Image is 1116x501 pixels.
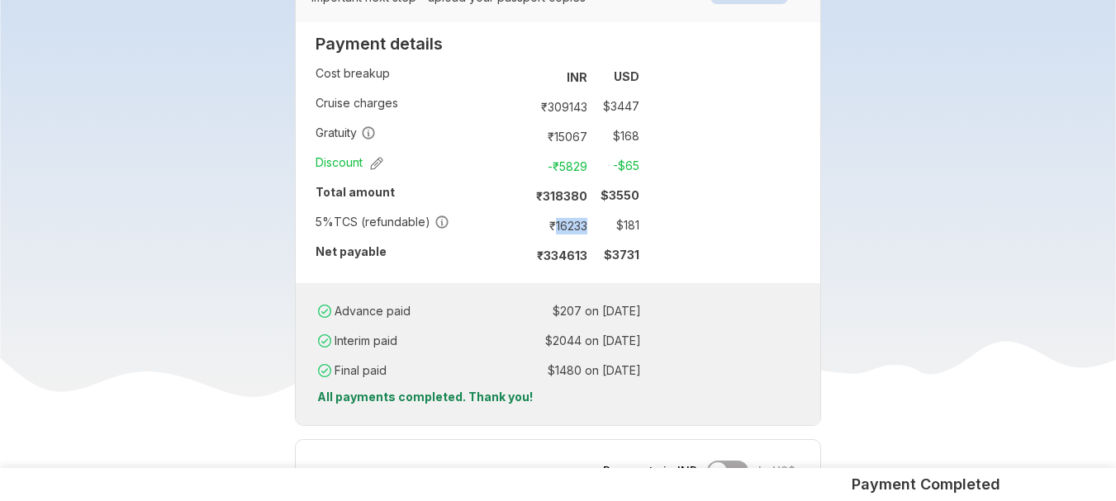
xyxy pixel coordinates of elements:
[537,248,587,262] strong: ₹ 334613
[316,214,334,230] div: 5 %
[525,214,594,237] td: ₹ 16233
[316,62,517,92] td: Cost breakup
[490,329,641,352] td: $ 2044 on [DATE]
[315,296,484,326] td: Advance paid
[309,389,808,405] p: All payments completed. Thank you!
[316,244,387,258] strong: Net payable
[567,70,587,84] strong: INR
[517,121,525,151] td: :
[490,359,641,382] td: $ 1480 on [DATE]
[594,95,639,118] td: $ 3447
[852,475,1000,494] h5: Payment Completed
[315,356,484,385] td: Final paid
[316,214,449,230] span: TCS (refundable)
[594,154,639,177] td: -$ 65
[484,296,490,326] td: :
[594,125,639,148] td: $ 168
[517,92,525,121] td: :
[601,188,639,202] strong: $ 3550
[484,356,490,385] td: :
[525,125,594,148] td: ₹ 15067
[316,34,639,54] h2: Payment details
[614,69,639,83] strong: USD
[594,214,639,237] td: $ 181
[316,92,517,121] td: Cruise charges
[604,248,639,262] strong: $ 3731
[316,185,395,199] strong: Total amount
[315,326,484,356] td: Interim paid
[517,151,525,181] td: :
[316,465,639,484] h2: Payment terms
[316,125,376,141] span: Gratuity
[316,154,383,171] span: Discount
[525,154,594,177] td: -₹ 5829
[536,189,587,203] strong: ₹ 318380
[484,326,490,356] td: :
[603,463,697,480] span: Payments in INR
[517,181,525,210] td: :
[517,62,525,92] td: :
[490,300,641,323] td: $ 207 on [DATE]
[525,95,594,118] td: ₹ 309143
[758,463,795,480] span: In US$
[517,210,525,240] td: :
[517,240,525,270] td: :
